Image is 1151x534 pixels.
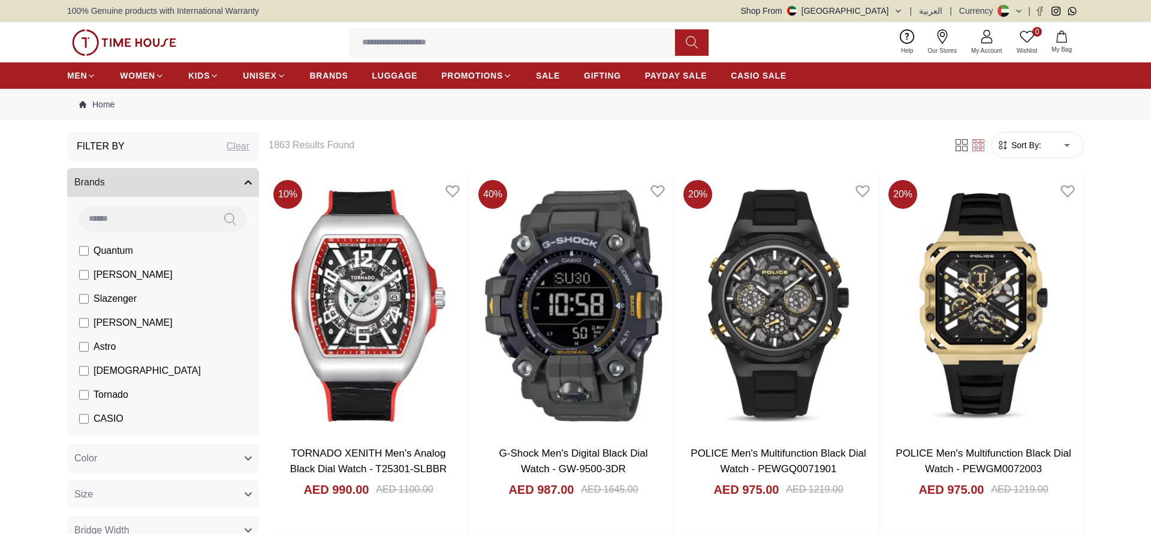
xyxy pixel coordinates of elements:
[269,175,468,436] img: TORNADO XENITH Men's Analog Black Dial Watch - T25301-SLBBR
[1032,27,1042,37] span: 0
[896,46,918,55] span: Help
[884,175,1083,436] img: POLICE Men's Multifunction Black Dial Watch - PEWGM0072003
[645,65,707,86] a: PAYDAY SALE
[1010,27,1044,58] a: 0Wishlist
[94,268,173,282] span: [PERSON_NAME]
[94,316,173,330] span: [PERSON_NAME]
[94,244,133,258] span: Quantum
[120,70,155,82] span: WOMEN
[79,342,89,352] input: Astro
[991,482,1048,497] div: AED 1219.00
[1068,7,1077,16] a: Whatsapp
[441,70,503,82] span: PROMOTIONS
[584,65,621,86] a: GIFTING
[74,175,105,190] span: Brands
[79,390,89,400] input: Tornado
[74,451,97,466] span: Color
[581,482,638,497] div: AED 1645.00
[888,180,917,209] span: 20 %
[188,70,210,82] span: KIDS
[67,65,96,86] a: MEN
[478,180,507,209] span: 40 %
[94,436,131,450] span: CITIZEN
[1028,5,1031,17] span: |
[894,27,921,58] a: Help
[474,175,673,436] img: G-Shock Men's Digital Black Dial Watch - GW-9500-3DR
[94,292,137,306] span: Slazenger
[966,46,1007,55] span: My Account
[79,246,89,256] input: Quantum
[310,65,348,86] a: BRANDS
[786,482,843,497] div: AED 1219.00
[1012,46,1042,55] span: Wishlist
[441,65,512,86] a: PROMOTIONS
[79,414,89,424] input: CASIO
[94,388,128,402] span: Tornado
[372,65,418,86] a: LUGGAGE
[94,412,123,426] span: CASIO
[741,5,903,17] button: Shop From[GEOGRAPHIC_DATA]
[79,294,89,304] input: Slazenger
[94,340,116,354] span: Astro
[372,70,418,82] span: LUGGAGE
[679,175,878,436] img: POLICE Men's Multifunction Black Dial Watch - PEWGQ0071901
[120,65,164,86] a: WOMEN
[683,180,712,209] span: 20 %
[376,482,433,497] div: AED 1100.00
[959,5,998,17] div: Currency
[1035,7,1044,16] a: Facebook
[303,481,369,498] h4: AED 990.00
[1009,139,1041,151] span: Sort By:
[787,6,797,16] img: United Arab Emirates
[691,448,866,475] a: POLICE Men's Multifunction Black Dial Watch - PEWGQ0071901
[923,46,962,55] span: Our Stores
[77,139,125,154] h3: Filter By
[536,65,560,86] a: SALE
[94,364,201,378] span: [DEMOGRAPHIC_DATA]
[67,5,259,17] span: 100% Genuine products with International Warranty
[731,70,787,82] span: CASIO SALE
[910,5,912,17] span: |
[919,5,942,17] button: العربية
[499,448,648,475] a: G-Shock Men's Digital Black Dial Watch - GW-9500-3DR
[896,448,1071,475] a: POLICE Men's Multifunction Black Dial Watch - PEWGM0072003
[1047,45,1077,54] span: My Bag
[67,70,87,82] span: MEN
[584,70,621,82] span: GIFTING
[290,448,447,475] a: TORNADO XENITH Men's Analog Black Dial Watch - T25301-SLBBR
[243,65,285,86] a: UNISEX
[997,139,1041,151] button: Sort By:
[1051,7,1060,16] a: Instagram
[645,70,707,82] span: PAYDAY SALE
[227,139,249,154] div: Clear
[79,270,89,280] input: [PERSON_NAME]
[918,481,984,498] h4: AED 975.00
[713,481,779,498] h4: AED 975.00
[1044,28,1079,56] button: My Bag
[536,70,560,82] span: SALE
[273,180,302,209] span: 10 %
[67,444,259,473] button: Color
[310,70,348,82] span: BRANDS
[72,29,176,56] img: ...
[79,98,115,110] a: Home
[67,168,259,197] button: Brands
[74,487,93,502] span: Size
[79,366,89,376] input: [DEMOGRAPHIC_DATA]
[243,70,276,82] span: UNISEX
[921,27,964,58] a: Our Stores
[188,65,219,86] a: KIDS
[508,481,574,498] h4: AED 987.00
[731,65,787,86] a: CASIO SALE
[67,89,1084,120] nav: Breadcrumb
[269,138,939,152] h6: 1863 Results Found
[950,5,952,17] span: |
[79,318,89,328] input: [PERSON_NAME]
[67,480,259,509] button: Size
